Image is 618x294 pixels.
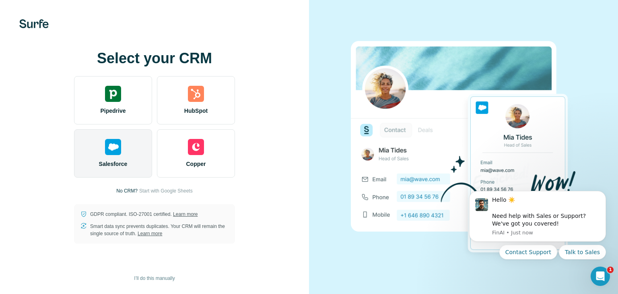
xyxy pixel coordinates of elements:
[90,211,198,218] p: GDPR compliant. ISO-27001 certified.
[188,139,204,155] img: copper's logo
[19,19,49,28] img: Surfe's logo
[100,107,126,115] span: Pipedrive
[186,160,206,168] span: Copper
[607,267,614,273] span: 1
[351,27,576,267] img: SALESFORCE image
[184,107,208,115] span: HubSpot
[591,267,610,286] iframe: Intercom live chat
[139,187,193,195] button: Start with Google Sheets
[105,139,121,155] img: salesforce's logo
[105,86,121,102] img: pipedrive's logo
[74,50,235,66] h1: Select your CRM
[116,187,138,195] p: No CRM?
[128,272,180,284] button: I’ll do this manually
[173,211,198,217] a: Learn more
[90,223,229,237] p: Smart data sync prevents duplicates. Your CRM will remain the single source of truth.
[134,275,175,282] span: I’ll do this manually
[99,160,128,168] span: Salesforce
[138,231,162,236] a: Learn more
[188,86,204,102] img: hubspot's logo
[457,181,618,290] iframe: Intercom notifications message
